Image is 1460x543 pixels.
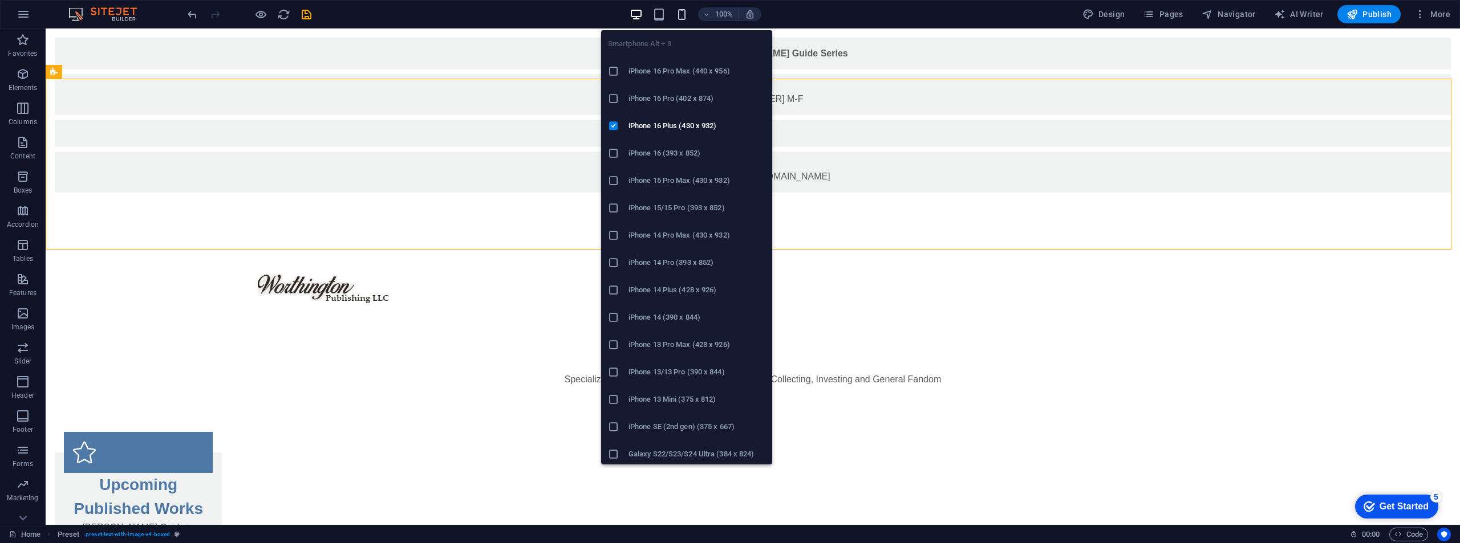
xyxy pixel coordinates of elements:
[300,8,313,21] i: Save (Ctrl+S)
[1389,528,1428,541] button: Code
[1082,9,1125,20] span: Design
[13,459,33,468] p: Forms
[1414,9,1450,20] span: More
[628,420,765,434] h6: iPhone SE (2nd gen) (375 x 667)
[7,220,39,229] p: Accordion
[628,393,765,406] h6: iPhone 13 Mini (375 x 812)
[11,322,35,332] p: Images
[628,447,765,461] h6: Galaxy S22/S23/S24 Ultra (384 x 824)
[1410,5,1455,23] button: More
[84,2,96,14] div: 5
[11,391,34,400] p: Header
[628,119,765,133] h6: iPhone 16 Plus (430 x 932)
[1270,5,1328,23] button: AI Writer
[299,7,313,21] button: save
[58,528,80,541] span: Click to select. Double-click to edit
[254,7,267,21] button: Click here to leave preview mode and continue editing
[628,311,765,324] h6: iPhone 14 (390 x 844)
[745,9,755,19] i: On resize automatically adjust zoom level to fit chosen device.
[8,49,37,58] p: Favorites
[1394,528,1423,541] span: Code
[1078,5,1130,23] div: Design (Ctrl+Alt+Y)
[628,283,765,297] h6: iPhone 14 Plus (428 x 926)
[1347,9,1392,20] span: Publish
[1362,528,1380,541] span: 00 00
[277,8,290,21] i: Reload page
[9,117,37,126] p: Columns
[1138,5,1187,23] button: Pages
[13,254,33,263] p: Tables
[9,83,38,92] p: Elements
[9,288,36,297] p: Features
[14,186,33,195] p: Boxes
[7,493,38,503] p: Marketing
[628,174,765,187] h6: iPhone 15 Pro Max (430 x 932)
[628,146,765,160] h6: iPhone 16 (393 x 852)
[1202,9,1256,20] span: Navigator
[628,201,765,215] h6: iPhone 15/15 Pro (393 x 852)
[277,7,290,21] button: reload
[9,528,40,541] a: Click to cancel selection. Double-click to open Pages
[186,8,199,21] i: Undo: Move elements (Ctrl+Z)
[628,365,765,379] h6: iPhone 13/13 Pro (390 x 844)
[628,256,765,270] h6: iPhone 14 Pro (393 x 852)
[628,338,765,352] h6: iPhone 13 Pro Max (428 x 926)
[1274,9,1324,20] span: AI Writer
[628,64,765,78] h6: iPhone 16 Pro Max (440 x 956)
[13,425,33,434] p: Footer
[185,7,199,21] button: undo
[9,6,92,30] div: Get Started 5 items remaining, 0% complete
[14,357,32,366] p: Slider
[1370,530,1372,538] span: :
[628,228,765,242] h6: iPhone 14 Pro Max (430 x 932)
[66,7,151,21] img: Editor Logo
[1197,5,1260,23] button: Navigator
[1337,5,1401,23] button: Publish
[10,152,35,161] p: Content
[628,92,765,105] h6: iPhone 16 Pro (402 x 874)
[1437,528,1451,541] button: Usercentrics
[1143,9,1183,20] span: Pages
[698,7,739,21] button: 100%
[175,531,180,537] i: This element is a customizable preset
[84,528,170,541] span: . preset-text-with-image-v4-boxed
[715,7,733,21] h6: 100%
[1078,5,1130,23] button: Design
[34,13,83,23] div: Get Started
[1350,528,1380,541] h6: Session time
[58,528,180,541] nav: breadcrumb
